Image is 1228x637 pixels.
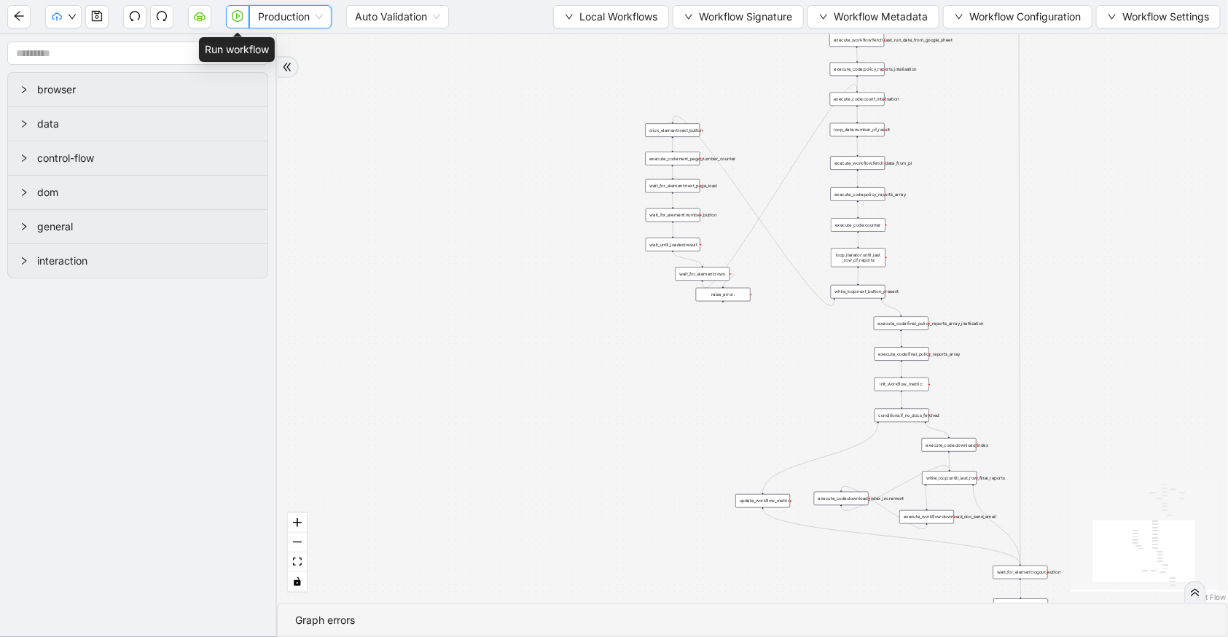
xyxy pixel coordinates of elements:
[875,378,929,391] div: init_workflow_metric:
[37,253,256,269] span: interaction
[355,6,440,28] span: Auto Validation
[993,566,1048,579] div: wait_for_element:logout_button
[807,5,939,28] button: downWorkflow Metadata
[830,123,885,137] div: loop_data:number_of_result
[763,423,878,493] g: Edge from conditions:if_no_docs_fetched to update_workflow_metric:
[37,184,256,200] span: dom
[831,218,885,232] div: execute_code:counter
[646,123,700,137] div: click_element:next_button
[20,120,28,128] span: right
[232,10,243,22] span: play-circle
[45,5,82,28] button: cloud-uploaddown
[1108,12,1116,21] span: down
[129,10,141,22] span: undo
[699,9,792,25] span: Workflow Signature
[20,188,28,197] span: right
[646,179,700,192] div: wait_for_element:next_page_load
[288,513,307,533] button: zoom in
[20,257,28,265] span: right
[282,62,292,72] span: double-right
[926,486,926,509] g: Edge from while_loop:untill_last_row_final_reports to execute_workflow:download_doc_send_email
[226,5,249,28] button: play-circle
[7,5,31,28] button: arrow-left
[150,5,173,28] button: redo
[20,85,28,94] span: right
[646,152,700,165] div: execute_code:next_page_number_counter
[830,93,885,106] div: execute_code:count_intalisation
[1188,593,1226,601] a: React Flow attribution
[899,510,954,524] div: execute_workflow:download_doc_send_email
[553,5,669,28] button: downLocal Workflows
[684,12,693,21] span: down
[922,438,977,452] div: execute_code:download_index
[831,248,885,267] div: loop_iterator:until_last _row_of_reports
[875,347,929,360] div: execute_code:final_policy_reports_array
[1096,5,1221,28] button: downWorkflow Settings
[68,12,77,21] span: down
[288,572,307,592] button: toggle interactivity
[955,12,963,21] span: down
[703,85,857,288] g: Edge from wait_for_element:rows to execute_code:count_intalisation
[829,34,884,47] div: execute_workflow:fetch_last_run_date_from_google_sheet
[834,9,928,25] span: Workflow Metadata
[565,12,574,21] span: down
[763,509,1020,564] g: Edge from update_workflow_metric: to wait_for_element:logout_button
[8,141,267,175] div: control-flow
[37,219,256,235] span: general
[188,5,211,28] button: cloud-server
[8,176,267,209] div: dom
[37,150,256,166] span: control-flow
[875,409,929,423] div: conditions:if_no_docs_fetched
[830,63,885,77] div: execute_code:policy_reports_intalisation
[831,187,885,201] div: execute_code:policy_reports_array
[735,494,790,508] div: update_workflow_metric:
[579,9,657,25] span: Local Workflows
[993,598,1048,612] div: click_element:logout_button
[673,252,702,265] g: Edge from wait_until_loaded:result to wait_for_element:rows
[673,5,804,28] button: downWorkflow Signature
[675,267,730,281] div: wait_for_element:rows
[819,12,828,21] span: down
[8,73,267,106] div: browser
[814,492,869,506] div: execute_code:download_index_increment
[123,5,146,28] button: undo
[857,48,858,61] g: Edge from execute_workflow:fetch_last_run_date_from_google_sheet to execute_code:policy_reports_i...
[646,238,700,251] div: wait_until_loaded:result
[646,208,700,222] div: wait_for_element:number_button
[288,533,307,552] button: zoom out
[696,288,751,302] div: raise_error:plus-circle
[673,116,834,306] g: Edge from while_loop:next_button_present to click_element:next_button
[20,222,28,231] span: right
[1020,580,1021,597] g: Edge from wait_for_element:logout_button to click_element:logout_button
[8,107,267,141] div: data
[874,316,928,330] div: execute_code:final_policy_reports_array_inatlisation
[8,210,267,243] div: general
[37,116,256,132] span: data
[258,6,323,28] span: Production
[969,9,1081,25] span: Workflow Configuration
[156,10,168,22] span: redo
[194,10,206,22] span: cloud-server
[288,552,307,572] button: fit view
[20,154,28,163] span: right
[973,486,1020,564] g: Edge from while_loop:untill_last_row_final_reports to wait_for_element:logout_button
[841,466,950,511] g: Edge from execute_code:download_index_increment to while_loop:untill_last_row_final_reports
[831,285,885,299] div: while_loop:next_button_present
[922,471,977,485] div: while_loop:untill_last_row_final_reports
[52,12,62,22] span: cloud-upload
[85,5,109,28] button: save
[295,612,1210,628] div: Graph errors
[830,156,885,170] div: execute_workflow:fetch_data_from_pl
